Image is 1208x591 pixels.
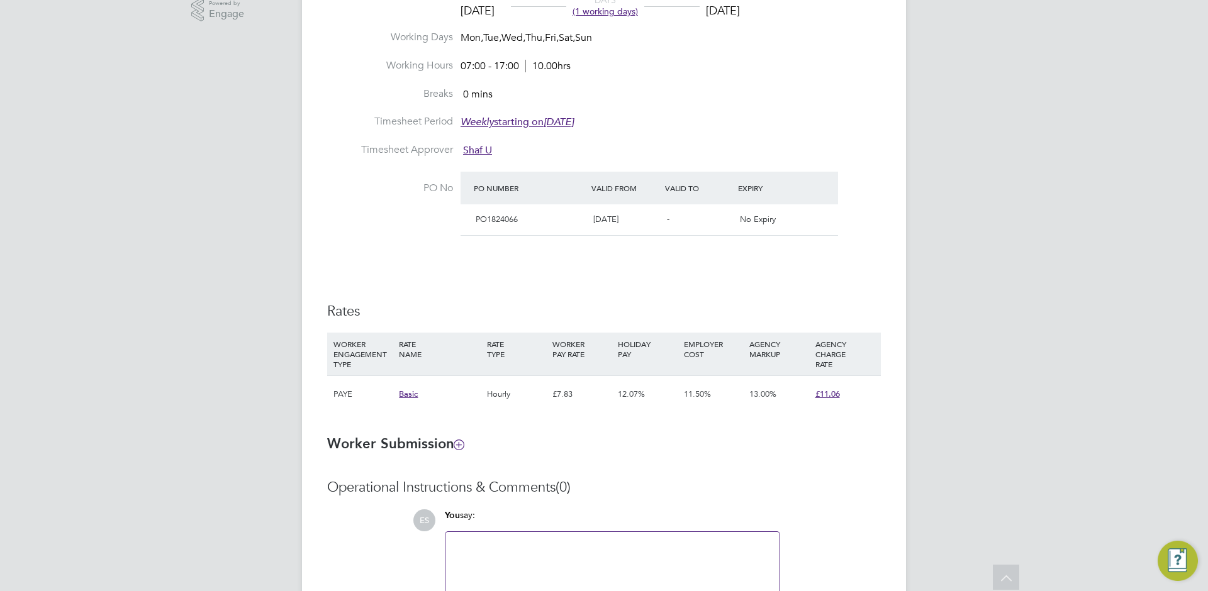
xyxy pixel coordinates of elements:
span: Shaf U [463,144,492,157]
span: Engage [209,9,244,19]
span: starting on [461,116,574,129]
span: - [667,214,669,224]
span: Thu, [525,31,545,44]
span: No Expiry [740,214,776,224]
label: PO No [327,182,453,195]
h3: Operational Instructions & Comments [327,478,881,497]
span: Basic [399,389,418,399]
div: WORKER ENGAGEMENT TYPE [330,333,396,375]
div: Expiry [735,177,808,199]
span: 10.00hrs [525,60,571,72]
div: £7.83 [549,376,615,412]
span: PO1824066 [476,214,518,224]
span: You [445,510,460,521]
div: Valid From [588,177,662,199]
em: Weekly [461,116,494,129]
span: ES [413,509,435,531]
div: Hourly [484,376,549,412]
div: PAYE [330,376,396,412]
em: [DATE] [544,116,574,129]
span: 12.07% [618,389,645,399]
span: Sat, [559,31,575,44]
div: [DATE] [461,3,505,18]
span: 13.00% [749,389,776,399]
div: Valid To [662,177,735,199]
span: (0) [556,478,571,495]
span: 0 mins [463,88,493,101]
div: [DATE] [706,3,756,18]
button: Engage Resource Center [1158,541,1198,581]
label: Working Hours [327,59,453,72]
div: WORKER PAY RATE [549,333,615,365]
div: RATE TYPE [484,333,549,365]
div: HOLIDAY PAY [615,333,680,365]
span: Fri, [545,31,559,44]
label: Timesheet Period [327,115,453,128]
span: (1 working days) [573,6,638,17]
span: Tue, [483,31,501,44]
div: RATE NAME [396,333,483,365]
div: PO Number [471,177,588,199]
label: Breaks [327,87,453,101]
span: £11.06 [815,389,840,399]
div: 07:00 - 17:00 [461,60,571,73]
span: Wed, [501,31,525,44]
span: Sun [575,31,592,44]
span: Mon, [461,31,483,44]
div: EMPLOYER COST [681,333,746,365]
span: 11.50% [684,389,711,399]
label: Working Days [327,31,453,44]
div: AGENCY MARKUP [746,333,812,365]
label: Timesheet Approver [327,143,453,157]
div: say: [445,509,780,531]
span: [DATE] [593,214,618,224]
h3: Rates [327,302,881,321]
b: Worker Submission [327,435,464,452]
div: AGENCY CHARGE RATE [812,333,878,375]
